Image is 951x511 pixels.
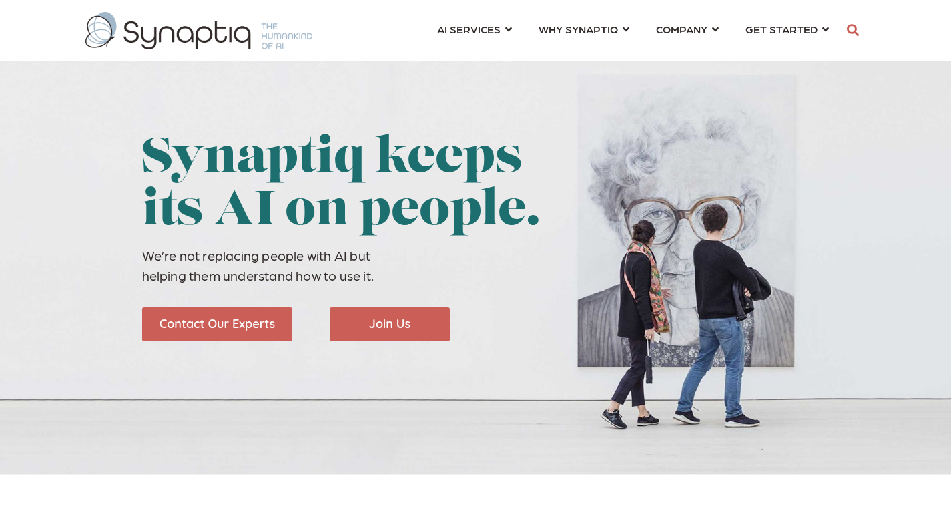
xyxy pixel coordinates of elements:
span: WHY SYNAPTIQ [539,20,618,38]
a: COMPANY [656,17,719,41]
span: Synaptiq keeps its AI on people. [142,136,541,236]
span: GET STARTED [745,20,818,38]
span: COMPANY [656,20,707,38]
img: synaptiq logo-1 [85,12,312,49]
nav: menu [424,7,842,55]
a: GET STARTED [745,17,829,41]
img: Contact Our Experts [142,307,292,341]
span: AI SERVICES [437,20,501,38]
a: WHY SYNAPTIQ [539,17,629,41]
p: We’re not replacing people with AI but helping them understand how to use it. [142,245,581,285]
a: AI SERVICES [437,17,512,41]
img: Join Us [330,307,450,341]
